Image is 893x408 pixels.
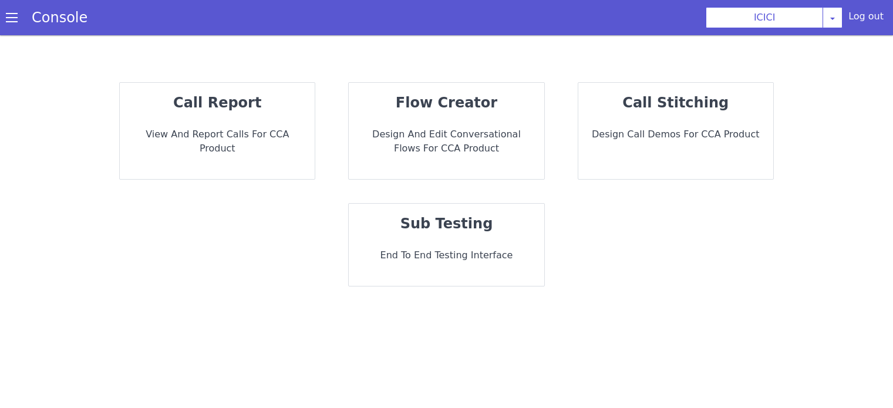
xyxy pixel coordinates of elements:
p: Design call demos for CCA Product [588,127,764,141]
p: View and report calls for CCA Product [129,127,305,156]
a: Console [18,9,102,26]
button: ICICI [706,7,823,28]
strong: flow creator [396,95,497,111]
p: End to End Testing Interface [358,248,534,262]
strong: sub testing [400,215,493,232]
strong: call stitching [622,95,729,111]
div: Log out [848,9,884,28]
p: Design and Edit Conversational flows for CCA Product [358,127,534,156]
strong: call report [173,95,261,111]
